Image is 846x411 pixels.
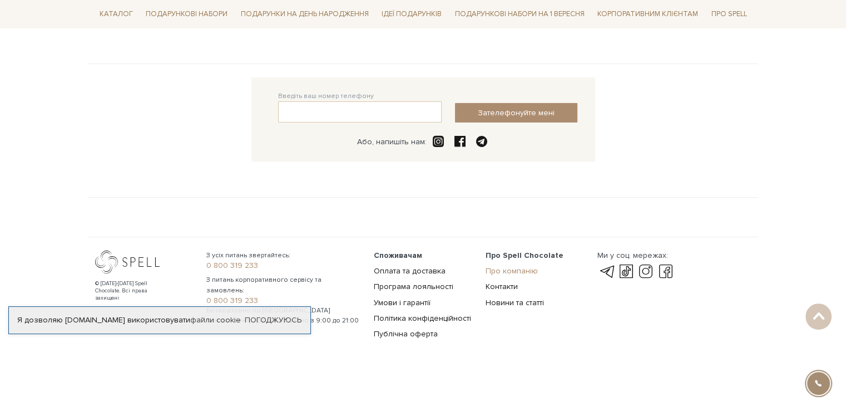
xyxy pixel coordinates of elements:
[486,298,544,307] a: Новини та статті
[451,4,589,23] a: Подарункові набори на 1 Вересня
[278,91,374,101] label: Введіть ваш номер телефону
[636,265,655,278] a: instagram
[357,137,427,147] div: Або, напишіть нам:
[206,275,360,295] span: З питань корпоративного сервісу та замовлень:
[95,280,170,302] div: © [DATE]-[DATE] Spell Chocolate. Всі права захищені
[236,6,373,23] a: Подарунки на День народження
[374,266,446,276] a: Оплата та доставка
[206,261,360,271] a: 0 800 319 233
[95,6,137,23] a: Каталог
[617,265,636,278] a: tik-tok
[190,315,241,325] a: файли cookie
[374,314,471,323] a: Політика конфіденційності
[707,6,751,23] a: Про Spell
[486,282,518,291] a: Контакти
[597,251,675,261] div: Ми у соц. мережах:
[245,315,301,325] a: Погоджуюсь
[206,296,360,306] a: 0 800 319 233
[9,315,310,325] div: Я дозволяю [DOMAIN_NAME] використовувати
[141,6,232,23] a: Подарункові набори
[374,298,431,307] a: Умови і гарантії
[597,265,616,278] a: telegram
[374,251,422,260] span: Споживачам
[656,265,675,278] a: facebook
[593,4,702,23] a: Корпоративним клієнтам
[374,282,453,291] a: Програма лояльності
[486,266,538,276] a: Про компанію
[486,251,563,260] span: Про Spell Chocolate
[455,103,577,123] button: Зателефонуйте мені
[206,251,360,261] span: З усіх питань звертайтесь:
[374,329,438,339] a: Публічна оферта
[377,6,446,23] a: Ідеї подарунків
